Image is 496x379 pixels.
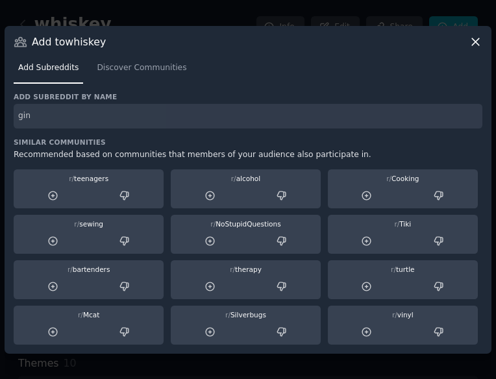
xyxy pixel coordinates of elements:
[386,175,391,182] span: r/
[210,220,216,228] span: r/
[175,310,316,319] div: Silverbugs
[332,265,473,274] div: turtle
[230,265,235,273] span: r/
[225,311,230,319] span: r/
[175,219,316,228] div: NoStupidQuestions
[78,311,83,319] span: r/
[14,138,482,147] h3: Similar Communities
[175,174,316,183] div: alcohol
[14,58,83,84] a: Add Subreddits
[332,219,473,228] div: Tiki
[18,219,159,228] div: sewing
[14,149,482,161] div: Recommended based on communities that members of your audience also participate in.
[92,58,191,84] a: Discover Communities
[332,174,473,183] div: Cooking
[69,175,74,182] span: r/
[391,265,396,273] span: r/
[97,62,186,74] span: Discover Communities
[332,310,473,319] div: vinyl
[18,174,159,183] div: teenagers
[394,220,399,228] span: r/
[175,265,316,274] div: therapy
[392,311,397,319] span: r/
[74,220,79,228] span: r/
[18,310,159,319] div: Mcat
[18,62,79,74] span: Add Subreddits
[14,92,482,101] h3: Add subreddit by name
[32,35,106,49] h3: Add to whiskey
[68,265,73,273] span: r/
[231,175,236,182] span: r/
[18,265,159,274] div: bartenders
